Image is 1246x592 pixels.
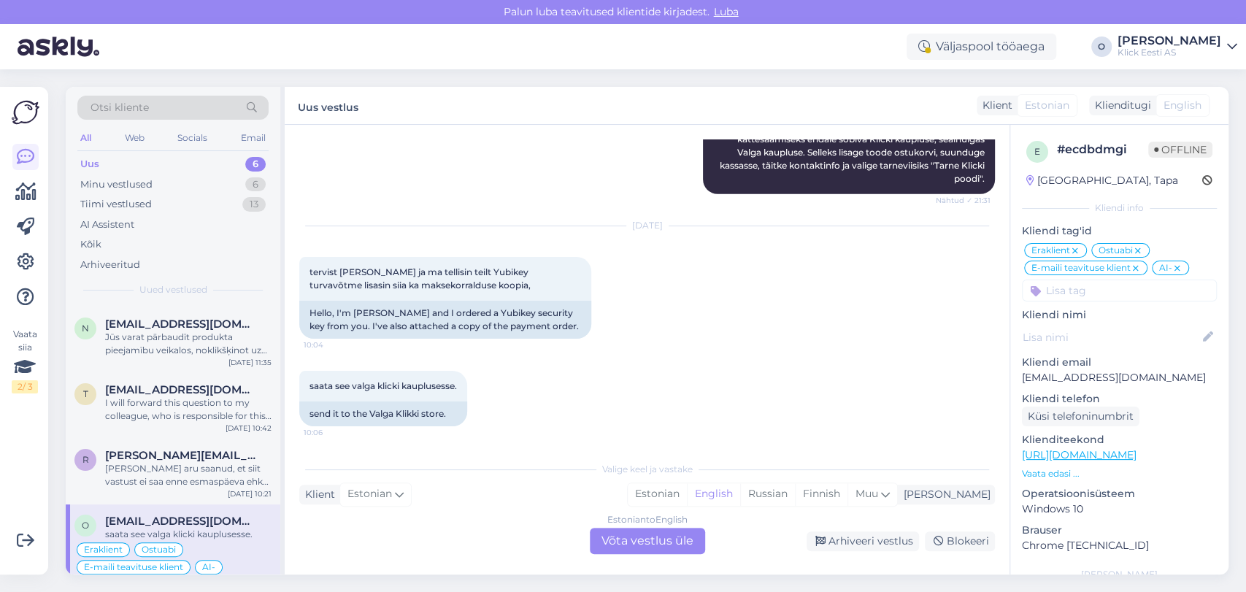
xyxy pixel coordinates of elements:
div: Küsi telefoninumbrit [1022,407,1139,426]
div: [DATE] 10:42 [226,423,272,434]
div: [DATE] 11:35 [228,357,272,368]
a: [PERSON_NAME]Klick Eesti AS [1118,35,1237,58]
p: Operatsioonisüsteem [1022,486,1217,501]
div: Võta vestlus üle [590,528,705,554]
div: Jūs varat pārbaudīt produkta pieejamību veikalos, noklikšķinot uz pogas "Saadavus poodides" (Piee... [105,331,272,357]
div: Hello, I'm [PERSON_NAME] and I ordered a Yubikey security key from you. I've also attached a copy... [299,301,591,339]
div: send it to the Valga Klikki store. [299,401,467,426]
div: [PERSON_NAME] [1118,35,1221,47]
span: AI- [202,563,215,572]
p: Klienditeekond [1022,432,1217,447]
span: t [83,388,88,399]
input: Lisa nimi [1023,329,1200,345]
img: Askly Logo [12,99,39,126]
span: Otsi kliente [91,100,149,115]
div: Estonian [628,483,687,505]
div: Arhiveeri vestlus [807,531,919,551]
span: Nähtud ✓ 21:31 [936,195,991,206]
div: Finnish [795,483,847,505]
span: tervist [PERSON_NAME] ja ma tellisin teilt Yubikey turvavõtme lisasin siia ka maksekorralduse koo... [309,266,531,291]
span: Ostuabi [142,545,176,554]
span: n [82,323,89,334]
div: All [77,128,94,147]
div: Web [122,128,147,147]
div: 6 [245,157,266,172]
div: Estonian to English [607,513,688,526]
span: r [82,454,89,465]
div: Klient [977,98,1012,113]
div: Vaata siia [12,328,38,393]
div: Väljaspool tööaega [907,34,1056,60]
span: Estonian [1025,98,1069,113]
div: Valige keel ja vastake [299,463,995,476]
p: Brauser [1022,523,1217,538]
span: saata see valga klicki kauplusesse. [309,380,457,391]
div: [DATE] [299,219,995,232]
span: Saate tellimuse vormistamisel [PERSON_NAME] kättesaamiseks endale sobiva Klicki kaupluse, sealhul... [720,120,987,184]
span: tigasoom@gmail.com [105,383,257,396]
div: Minu vestlused [80,177,153,192]
p: Kliendi email [1022,355,1217,370]
span: oobic.uu@mail.ee [105,515,257,528]
div: [DATE] 10:21 [228,488,272,499]
label: Uus vestlus [298,96,358,115]
div: Kõik [80,237,101,252]
span: Eraklient [1031,246,1070,255]
div: # ecdbdmgi [1057,141,1148,158]
div: [GEOGRAPHIC_DATA], Tapa [1026,173,1178,188]
span: Muu [855,487,878,500]
p: Kliendi nimi [1022,307,1217,323]
p: Vaata edasi ... [1022,467,1217,480]
div: Klienditugi [1089,98,1151,113]
span: Offline [1148,142,1212,158]
div: [PERSON_NAME] [1022,568,1217,581]
div: Uus [80,157,99,172]
span: rudolf.pae@gmail.com [105,449,257,462]
span: E-maili teavituse klient [84,563,183,572]
span: e [1034,146,1040,157]
span: Uued vestlused [139,283,207,296]
span: 10:04 [304,339,358,350]
p: Chrome [TECHNICAL_ID] [1022,538,1217,553]
span: E-maili teavituse klient [1031,264,1131,272]
div: [PERSON_NAME] aru saanud, et siit vastust ei saa enne esmaspäeva ehk abi pole [PERSON_NAME] [105,462,272,488]
div: I will forward this question to my colleague, who is responsible for this. The reply will be here... [105,396,272,423]
div: [PERSON_NAME] [898,487,991,502]
p: Windows 10 [1022,501,1217,517]
a: [URL][DOMAIN_NAME] [1022,448,1137,461]
span: Ostuabi [1099,246,1133,255]
span: 10:06 [304,427,358,438]
span: nauriscalitis@gmail.com [105,318,257,331]
div: 6 [245,177,266,192]
div: Tiimi vestlused [80,197,152,212]
div: Socials [174,128,210,147]
p: [EMAIL_ADDRESS][DOMAIN_NAME] [1022,370,1217,385]
span: Luba [709,5,743,18]
div: English [687,483,740,505]
div: Klient [299,487,335,502]
div: AI Assistent [80,218,134,232]
span: English [1164,98,1201,113]
div: Blokeeri [925,531,995,551]
div: Email [238,128,269,147]
p: Kliendi tag'id [1022,223,1217,239]
input: Lisa tag [1022,280,1217,301]
div: Arhiveeritud [80,258,140,272]
p: Kliendi telefon [1022,391,1217,407]
div: Kliendi info [1022,201,1217,215]
span: o [82,520,89,531]
div: 13 [242,197,266,212]
div: Russian [740,483,795,505]
span: AI- [1159,264,1172,272]
div: Klick Eesti AS [1118,47,1221,58]
span: Estonian [347,486,392,502]
div: 2 / 3 [12,380,38,393]
span: Eraklient [84,545,123,554]
div: O [1091,36,1112,57]
div: saata see valga klicki kauplusesse. [105,528,272,541]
